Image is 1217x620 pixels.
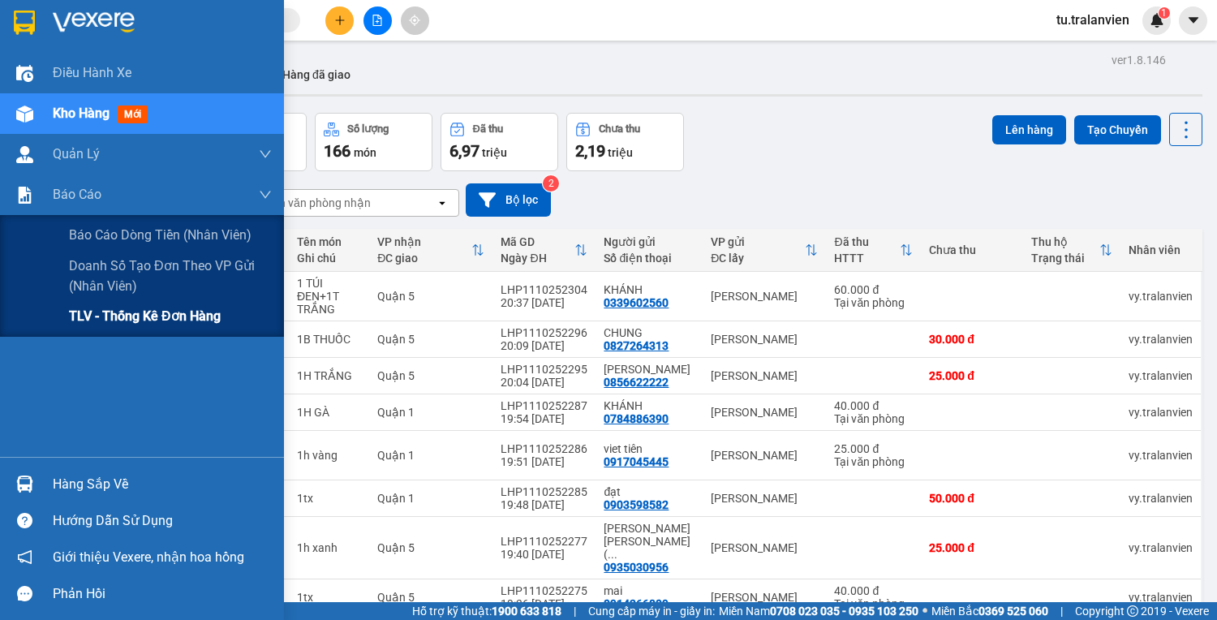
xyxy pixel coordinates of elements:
div: 40.000 đ [834,399,913,412]
div: Phản hồi [53,582,272,606]
span: | [574,602,576,620]
div: Đã thu [473,123,503,135]
img: logo-vxr [14,11,35,35]
div: Quận 5 [377,290,484,303]
div: 0935030956 [604,561,669,574]
div: 0917045445 [604,455,669,468]
img: warehouse-icon [16,146,33,163]
div: [PERSON_NAME] [711,369,818,382]
div: Người gửi [604,235,695,248]
div: 40.000 đ [834,584,913,597]
div: Quận 1 [377,449,484,462]
span: message [17,586,32,601]
div: LHP1110252286 [501,442,587,455]
span: Báo cáo dòng tiền (nhân viên) [69,225,252,245]
div: vy.tralanvien [1129,369,1193,382]
div: Tên món [297,235,361,248]
div: LHP1110252275 [501,584,587,597]
div: 1h xanh [297,541,361,554]
span: Điều hành xe [53,62,131,83]
button: file-add [363,6,392,35]
div: 19:36 [DATE] [501,597,587,610]
div: 50.000 đ [929,492,1015,505]
span: ⚪️ [922,608,927,614]
span: Hỗ trợ kỹ thuật: [412,602,561,620]
div: Tại văn phòng [834,597,913,610]
svg: open [436,196,449,209]
div: 30.000 đ [929,333,1015,346]
div: 19:40 [DATE] [501,548,587,561]
div: Quận 5 [377,541,484,554]
div: Hướng dẫn sử dụng [53,509,272,533]
div: [PERSON_NAME] [711,591,818,604]
span: Giới thiệu Vexere, nhận hoa hồng [53,547,244,567]
button: caret-down [1179,6,1207,35]
div: Mã GD [501,235,574,248]
div: Hàng sắp về [53,472,272,497]
div: 0856622222 [604,376,669,389]
span: Doanh số tạo đơn theo VP gửi (nhân viên) [69,256,272,296]
span: Cung cấp máy in - giấy in: [588,602,715,620]
div: LHP1110252304 [501,283,587,296]
th: Toggle SortBy [703,229,826,272]
span: caret-down [1186,13,1201,28]
div: 0784886390 [604,412,669,425]
div: Quận 1 [377,492,484,505]
div: 0903598582 [604,498,669,511]
span: Miền Nam [719,602,918,620]
span: triệu [482,146,507,159]
div: 25.000 đ [929,541,1015,554]
div: Chưa thu [599,123,640,135]
div: CHUNG [604,326,695,339]
img: warehouse-icon [16,105,33,123]
span: plus [334,15,346,26]
img: solution-icon [16,187,33,204]
div: 0827264313 [604,339,669,352]
span: copyright [1127,605,1138,617]
div: Quận 5 [377,369,484,382]
div: 1B THUỐC [297,333,361,346]
span: Kho hàng [53,105,110,121]
span: 166 [324,141,350,161]
th: Toggle SortBy [1023,229,1120,272]
button: Tạo Chuyến [1074,115,1161,144]
div: vy.tralanvien [1129,290,1193,303]
div: LHP1110252295 [501,363,587,376]
div: Ghi chú [297,252,361,265]
button: Chưa thu2,19 triệu [566,113,684,171]
th: Toggle SortBy [492,229,596,272]
div: 0914366809 [604,597,669,610]
div: LHP1110252287 [501,399,587,412]
span: notification [17,549,32,565]
div: [PERSON_NAME] [711,492,818,505]
button: Số lượng166món [315,113,432,171]
span: down [259,148,272,161]
div: 19:51 [DATE] [501,455,587,468]
div: NGUYỄN THỊ BÌNH YÊN( THÀNH) [604,522,695,561]
div: 20:09 [DATE] [501,339,587,352]
div: Nhân viên [1129,243,1193,256]
div: Số điện thoại [604,252,695,265]
div: 0339602560 [604,296,669,309]
div: LHP1110252296 [501,326,587,339]
div: VP nhận [377,235,471,248]
span: 1 [1161,7,1167,19]
div: Chọn văn phòng nhận [259,195,371,211]
button: Hàng đã giao [269,55,363,94]
div: 19:54 [DATE] [501,412,587,425]
button: aim [401,6,429,35]
th: Toggle SortBy [369,229,492,272]
div: Tại văn phòng [834,412,913,425]
div: 1h vàng [297,449,361,462]
div: LHP1110252285 [501,485,587,498]
div: Trạng thái [1031,252,1099,265]
div: vy.tralanvien [1129,492,1193,505]
div: vy.tralanvien [1129,541,1193,554]
div: 25.000 đ [929,369,1015,382]
div: 1H GÀ [297,406,361,419]
div: 20:04 [DATE] [501,376,587,389]
div: vy.tralanvien [1129,449,1193,462]
div: Quận 5 [377,333,484,346]
span: | [1060,602,1063,620]
div: ĐC giao [377,252,471,265]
